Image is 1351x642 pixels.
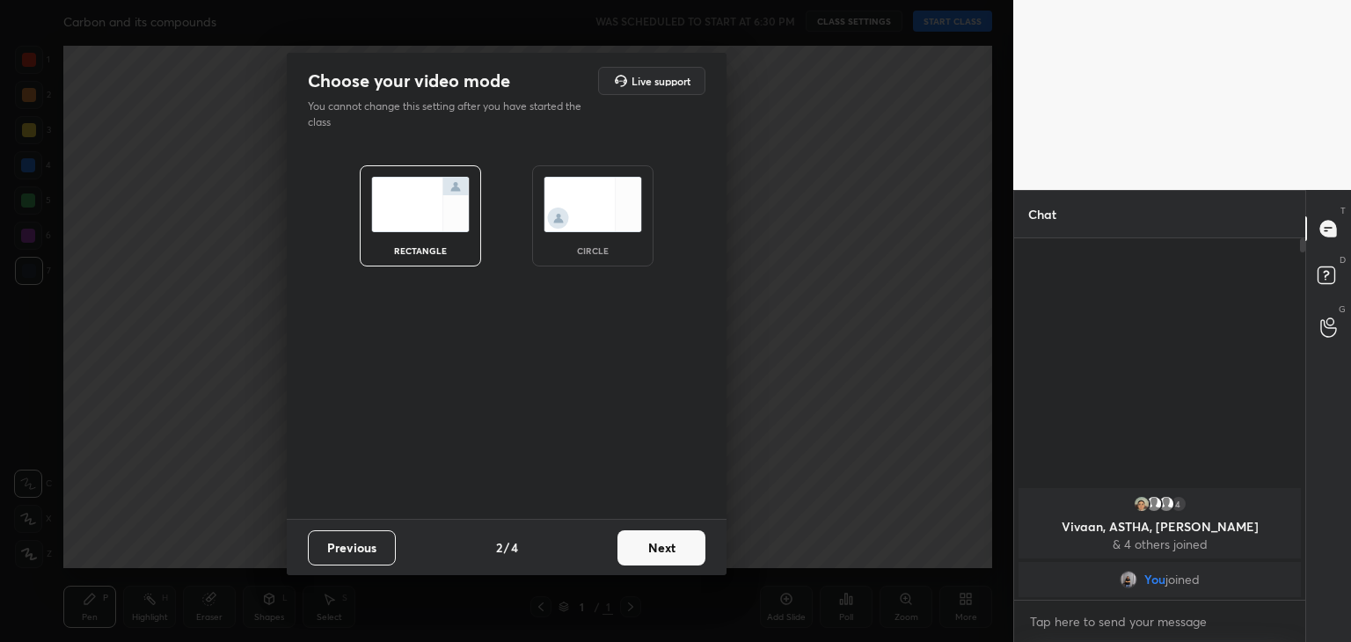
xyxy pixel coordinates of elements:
p: G [1339,303,1346,316]
h4: 2 [496,538,502,557]
div: grid [1014,485,1305,601]
h4: 4 [511,538,518,557]
span: You [1144,573,1165,587]
h2: Choose your video mode [308,69,510,92]
p: T [1340,204,1346,217]
button: Previous [308,530,396,565]
p: & 4 others joined [1029,537,1290,551]
img: 4300e8ae01c945108a696365f27dbbe2.jpg [1120,571,1137,588]
div: circle [558,246,628,255]
h4: / [504,538,509,557]
p: Vivaan, ASTHA, [PERSON_NAME] [1029,520,1290,534]
img: normalScreenIcon.ae25ed63.svg [371,177,470,232]
div: 4 [1170,495,1187,513]
img: default.png [1145,495,1163,513]
img: circleScreenIcon.acc0effb.svg [544,177,642,232]
img: f91cef27c936407392e8ea7f18fb4719.jpg [1133,495,1150,513]
img: default.png [1157,495,1175,513]
p: Chat [1014,191,1070,237]
p: You cannot change this setting after you have started the class [308,98,593,130]
button: Next [617,530,705,565]
div: rectangle [385,246,456,255]
p: D [1340,253,1346,266]
span: joined [1165,573,1200,587]
h5: Live support [632,76,690,86]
